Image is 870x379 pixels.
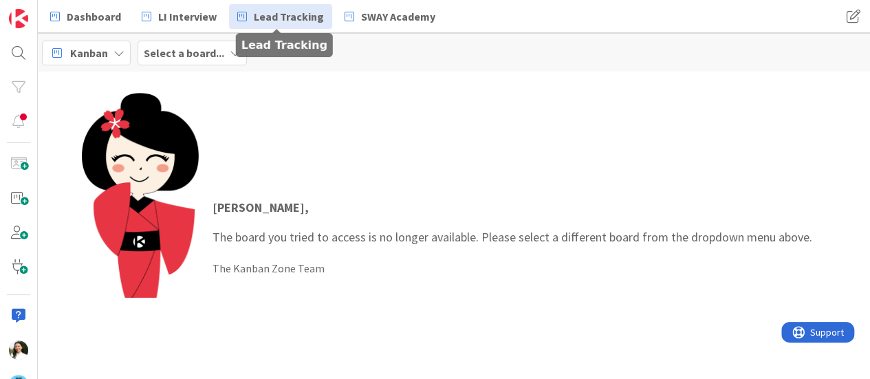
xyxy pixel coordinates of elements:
[336,4,444,29] a: SWAY Academy
[70,45,108,61] span: Kanban
[9,340,28,360] img: AK
[213,198,812,246] p: The board you tried to access is no longer available. Please select a different board from the dr...
[144,46,224,60] b: Select a board...
[241,39,327,52] h5: Lead Tracking
[133,4,225,29] a: LI Interview
[213,199,309,215] strong: [PERSON_NAME] ,
[229,4,332,29] a: Lead Tracking
[213,260,812,277] div: The Kanban Zone Team
[29,2,63,19] span: Support
[42,4,129,29] a: Dashboard
[158,8,217,25] span: LI Interview
[361,8,435,25] span: SWAY Academy
[254,8,324,25] span: Lead Tracking
[9,9,28,28] img: Visit kanbanzone.com
[67,8,121,25] span: Dashboard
